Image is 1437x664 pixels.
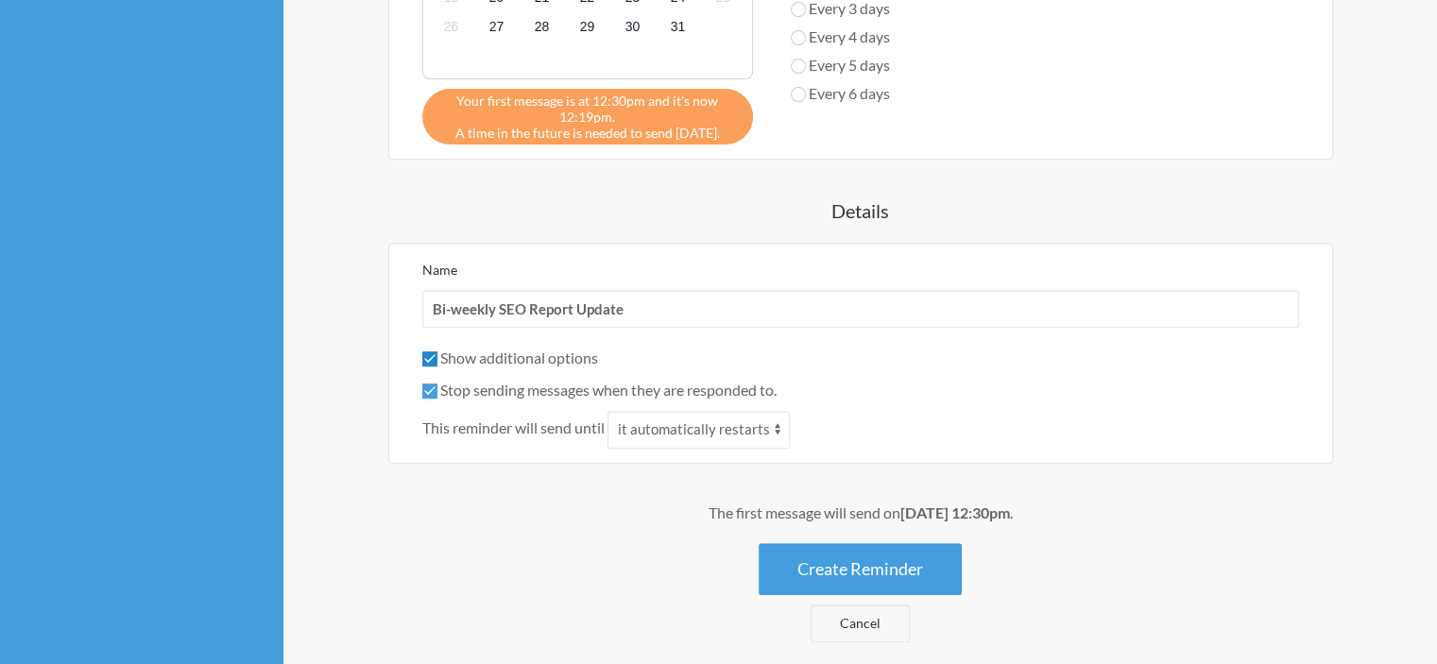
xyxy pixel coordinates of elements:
span: Monday, December 1, 2025 [665,14,692,41]
input: Show additional options [422,351,437,366]
span: Sunday, November 30, 2025 [620,14,646,41]
input: Stop sending messages when they are responded to. [422,383,437,399]
input: Every 4 days [791,30,806,45]
a: Cancel [811,604,910,642]
input: Every 3 days [791,2,806,17]
label: Show additional options [422,349,598,366]
h4: Details [321,197,1399,224]
input: We suggest a 2 to 4 word name [422,290,1299,328]
label: Every 6 days [791,82,890,105]
span: Saturday, November 29, 2025 [574,14,601,41]
span: This reminder will send until [422,417,605,439]
input: Every 6 days [791,87,806,102]
button: Create Reminder [759,543,962,595]
span: Friday, November 28, 2025 [529,14,556,41]
span: Thursday, November 27, 2025 [484,14,510,41]
label: Every 4 days [791,26,890,48]
input: Every 5 days [791,59,806,74]
label: Name [422,262,457,278]
label: Stop sending messages when they are responded to. [422,381,777,399]
div: A time in the future is needed to send [DATE]. [422,89,753,145]
span: Your first message is at 12:30pm and it's now 12:19pm. [436,93,739,125]
strong: [DATE] 12:30pm [900,503,1010,521]
span: Wednesday, November 26, 2025 [438,14,465,41]
div: The first message will send on . [321,502,1399,524]
label: Every 5 days [791,54,890,77]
